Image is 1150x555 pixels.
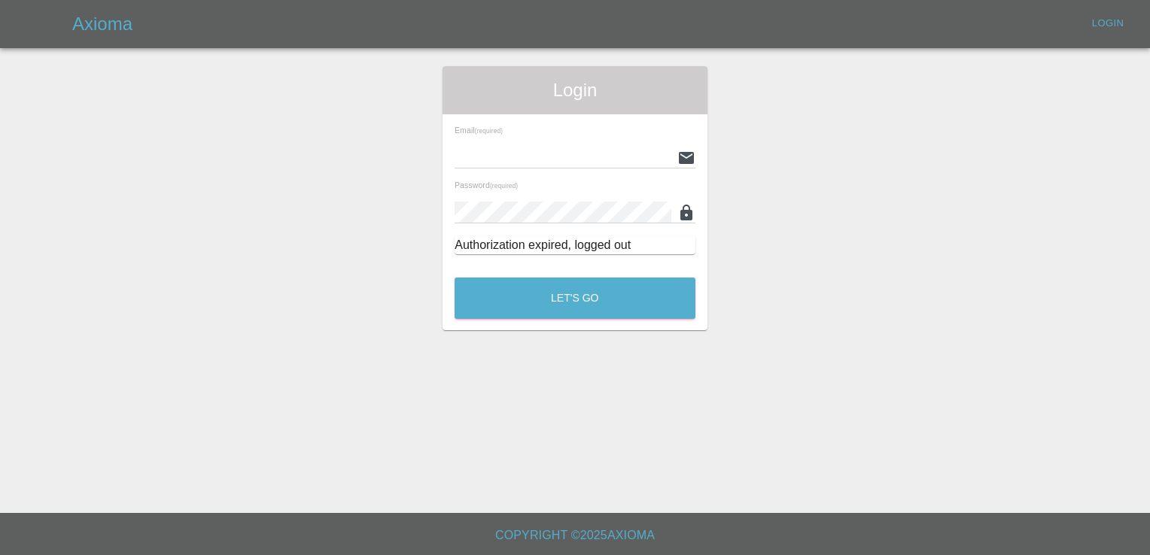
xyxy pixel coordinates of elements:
small: (required) [490,183,518,190]
small: (required) [475,128,503,135]
h5: Axioma [72,12,132,36]
div: Authorization expired, logged out [455,236,695,254]
a: Login [1084,12,1132,35]
button: Let's Go [455,277,695,319]
span: Password [455,180,518,190]
span: Email [455,126,503,135]
h6: Copyright © 2025 Axioma [12,525,1138,546]
span: Login [455,78,695,102]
